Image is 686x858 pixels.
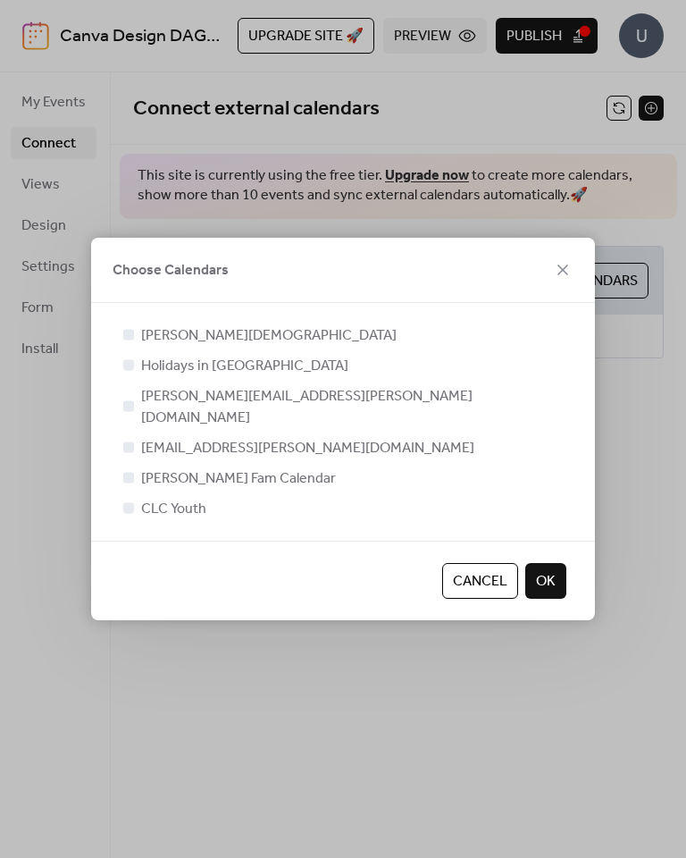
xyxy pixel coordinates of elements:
span: OK [536,571,556,593]
span: Cancel [453,571,507,593]
span: CLC Youth [141,499,206,520]
button: Cancel [442,563,518,599]
span: [EMAIL_ADDRESS][PERSON_NAME][DOMAIN_NAME] [141,438,474,459]
span: [PERSON_NAME][DEMOGRAPHIC_DATA] [141,325,397,347]
span: [PERSON_NAME] Fam Calendar [141,468,336,490]
span: [PERSON_NAME][EMAIL_ADDRESS][PERSON_NAME][DOMAIN_NAME] [141,386,566,429]
span: Choose Calendars [113,260,229,282]
button: OK [525,563,566,599]
span: Holidays in [GEOGRAPHIC_DATA] [141,356,348,377]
